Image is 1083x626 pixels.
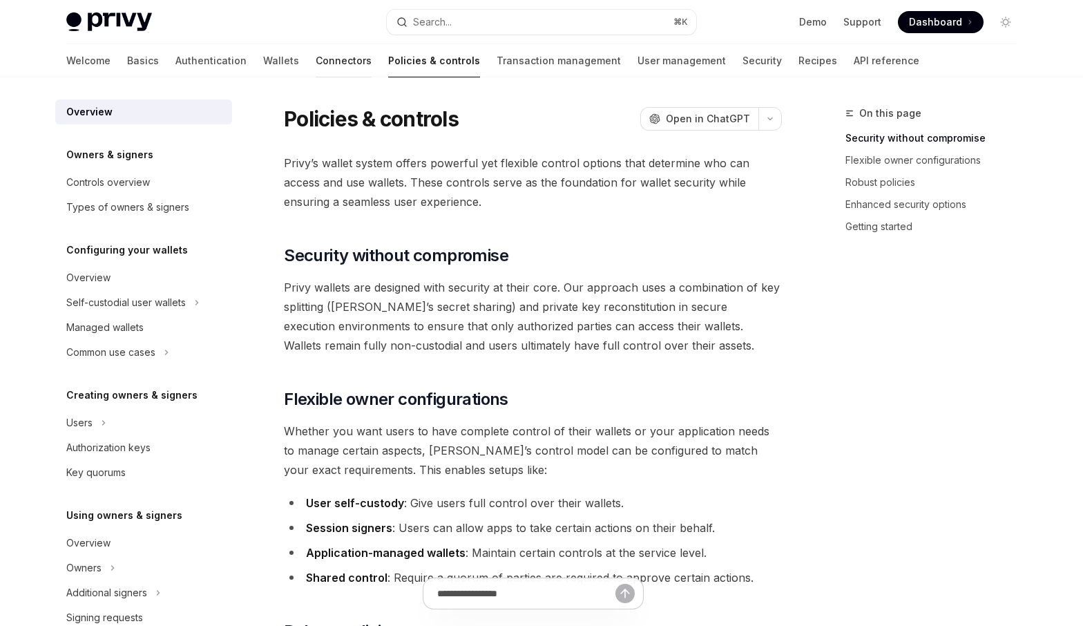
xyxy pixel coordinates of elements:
a: Controls overview [55,170,232,195]
h5: Using owners & signers [66,507,182,524]
a: Types of owners & signers [55,195,232,220]
a: Dashboard [898,11,984,33]
a: Overview [55,99,232,124]
li: : Maintain certain controls at the service level. [284,543,782,562]
a: Robust policies [845,171,1028,193]
a: Recipes [798,44,837,77]
a: Getting started [845,216,1028,238]
div: Additional signers [66,585,147,601]
button: Toggle dark mode [995,11,1017,33]
button: Send message [615,584,635,603]
h5: Creating owners & signers [66,387,198,404]
strong: Application-managed wallets [306,546,466,560]
div: Self-custodial user wallets [66,294,186,311]
button: Open search [387,10,696,35]
span: Privy’s wallet system offers powerful yet flexible control options that determine who can access ... [284,153,782,211]
div: Overview [66,104,113,120]
li: : Users can allow apps to take certain actions on their behalf. [284,518,782,538]
a: Enhanced security options [845,193,1028,216]
a: Basics [127,44,159,77]
strong: Shared control [306,571,387,585]
a: User management [638,44,726,77]
span: On this page [859,105,921,122]
div: Controls overview [66,174,150,191]
span: Dashboard [909,15,962,29]
a: Transaction management [497,44,621,77]
div: Signing requests [66,609,143,626]
div: Owners [66,560,102,576]
a: Welcome [66,44,111,77]
span: Flexible owner configurations [284,388,508,410]
li: : Give users full control over their wallets. [284,493,782,513]
div: Managed wallets [66,319,144,336]
a: Connectors [316,44,372,77]
a: Key quorums [55,460,232,485]
span: Privy wallets are designed with security at their core. Our approach uses a combination of key sp... [284,278,782,355]
div: Users [66,415,93,431]
strong: Session signers [306,521,392,535]
span: Open in ChatGPT [666,112,750,126]
div: Common use cases [66,344,155,361]
img: light logo [66,12,152,32]
div: Overview [66,269,111,286]
a: Overview [55,265,232,290]
a: API reference [854,44,919,77]
div: Search... [413,14,452,30]
h5: Configuring your wallets [66,242,188,258]
span: ⌘ K [673,17,688,28]
a: Overview [55,531,232,556]
button: Open in ChatGPT [640,107,758,131]
a: Demo [799,15,827,29]
div: Overview [66,535,111,551]
a: Managed wallets [55,315,232,340]
button: Toggle Owners section [55,556,232,580]
a: Authentication [175,44,247,77]
div: Authorization keys [66,439,151,456]
button: Toggle Self-custodial user wallets section [55,290,232,315]
a: Authorization keys [55,435,232,460]
a: Security without compromise [845,127,1028,149]
div: Types of owners & signers [66,199,189,216]
a: Support [843,15,881,29]
button: Toggle Additional signers section [55,580,232,605]
a: Wallets [263,44,299,77]
li: : Require a quorum of parties are required to approve certain actions. [284,568,782,587]
div: Key quorums [66,464,126,481]
strong: User self-custody [306,496,404,510]
h1: Policies & controls [284,106,459,131]
button: Toggle Common use cases section [55,340,232,365]
span: Whether you want users to have complete control of their wallets or your application needs to man... [284,421,782,480]
a: Security [742,44,782,77]
span: Security without compromise [284,245,508,267]
a: Policies & controls [388,44,480,77]
button: Toggle Users section [55,410,232,435]
input: Ask a question... [437,578,615,609]
h5: Owners & signers [66,146,153,163]
a: Flexible owner configurations [845,149,1028,171]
